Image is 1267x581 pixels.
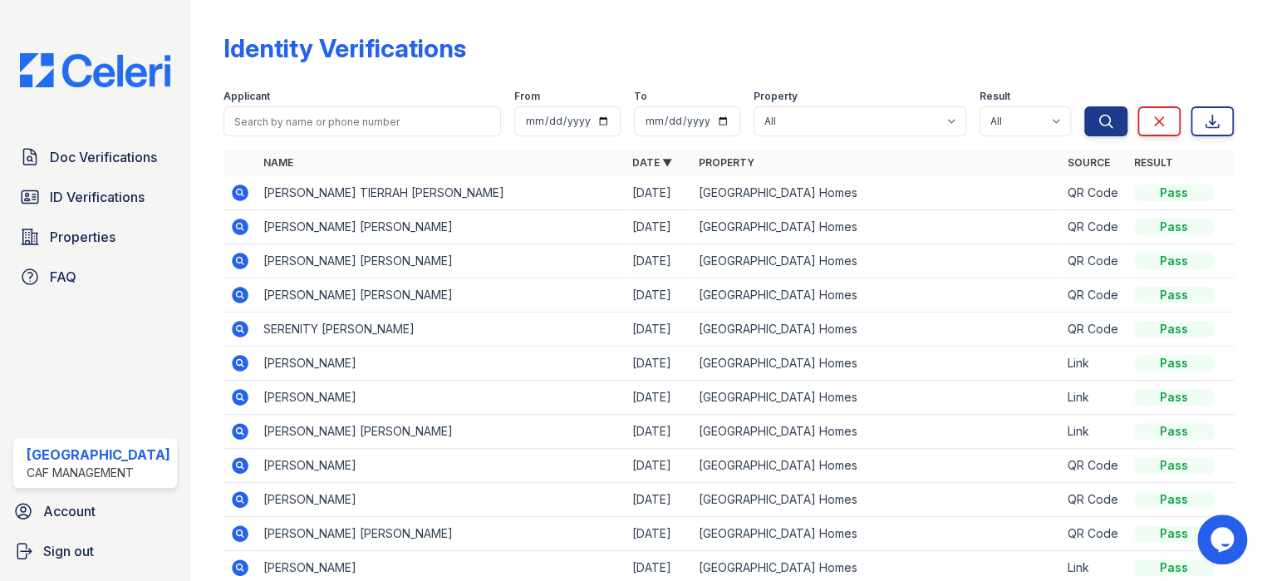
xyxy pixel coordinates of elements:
[626,381,692,415] td: [DATE]
[257,483,626,517] td: [PERSON_NAME]
[1134,389,1214,406] div: Pass
[692,381,1061,415] td: [GEOGRAPHIC_DATA] Homes
[1061,483,1127,517] td: QR Code
[514,90,540,103] label: From
[27,445,170,465] div: [GEOGRAPHIC_DATA]
[626,313,692,347] td: [DATE]
[1134,287,1214,303] div: Pass
[1134,185,1214,201] div: Pass
[257,278,626,313] td: [PERSON_NAME] [PERSON_NAME]
[257,449,626,483] td: [PERSON_NAME]
[13,220,177,254] a: Properties
[263,156,293,169] a: Name
[257,381,626,415] td: [PERSON_NAME]
[1134,491,1214,508] div: Pass
[1134,355,1214,372] div: Pass
[257,244,626,278] td: [PERSON_NAME] [PERSON_NAME]
[626,210,692,244] td: [DATE]
[692,278,1061,313] td: [GEOGRAPHIC_DATA] Homes
[626,347,692,381] td: [DATE]
[692,483,1061,517] td: [GEOGRAPHIC_DATA] Homes
[626,483,692,517] td: [DATE]
[692,244,1061,278] td: [GEOGRAPHIC_DATA] Homes
[223,33,466,63] div: Identity Verifications
[7,534,184,568] a: Sign out
[626,449,692,483] td: [DATE]
[223,106,501,136] input: Search by name or phone number
[257,415,626,449] td: [PERSON_NAME] [PERSON_NAME]
[43,501,96,521] span: Account
[50,147,157,167] span: Doc Verifications
[632,156,672,169] a: Date ▼
[1134,559,1214,576] div: Pass
[699,156,754,169] a: Property
[257,347,626,381] td: [PERSON_NAME]
[1134,423,1214,440] div: Pass
[50,267,76,287] span: FAQ
[1134,321,1214,337] div: Pass
[1134,219,1214,235] div: Pass
[13,140,177,174] a: Doc Verifications
[692,313,1061,347] td: [GEOGRAPHIC_DATA] Homes
[692,449,1061,483] td: [GEOGRAPHIC_DATA] Homes
[754,90,798,103] label: Property
[1061,449,1127,483] td: QR Code
[692,347,1061,381] td: [GEOGRAPHIC_DATA] Homes
[692,415,1061,449] td: [GEOGRAPHIC_DATA] Homes
[1134,457,1214,474] div: Pass
[1061,278,1127,313] td: QR Code
[223,90,270,103] label: Applicant
[626,517,692,551] td: [DATE]
[634,90,647,103] label: To
[1068,156,1110,169] a: Source
[7,495,184,528] a: Account
[980,90,1010,103] label: Result
[13,180,177,214] a: ID Verifications
[1134,156,1173,169] a: Result
[626,415,692,449] td: [DATE]
[1061,210,1127,244] td: QR Code
[43,541,94,561] span: Sign out
[1134,525,1214,542] div: Pass
[257,210,626,244] td: [PERSON_NAME] [PERSON_NAME]
[1061,517,1127,551] td: QR Code
[1061,313,1127,347] td: QR Code
[1061,244,1127,278] td: QR Code
[50,227,115,247] span: Properties
[257,313,626,347] td: SERENITY [PERSON_NAME]
[692,176,1061,210] td: [GEOGRAPHIC_DATA] Homes
[692,517,1061,551] td: [GEOGRAPHIC_DATA] Homes
[7,53,184,87] img: CE_Logo_Blue-a8612792a0a2168367f1c8372b55b34899dd931a85d93a1a3d3e32e68fde9ad4.png
[1061,176,1127,210] td: QR Code
[626,278,692,313] td: [DATE]
[27,465,170,481] div: CAF Management
[1061,347,1127,381] td: Link
[1061,381,1127,415] td: Link
[257,176,626,210] td: [PERSON_NAME] TIERRAH [PERSON_NAME]
[257,517,626,551] td: [PERSON_NAME] [PERSON_NAME]
[13,260,177,293] a: FAQ
[1134,253,1214,269] div: Pass
[50,187,145,207] span: ID Verifications
[1061,415,1127,449] td: Link
[626,244,692,278] td: [DATE]
[1197,515,1250,564] iframe: chat widget
[692,210,1061,244] td: [GEOGRAPHIC_DATA] Homes
[626,176,692,210] td: [DATE]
